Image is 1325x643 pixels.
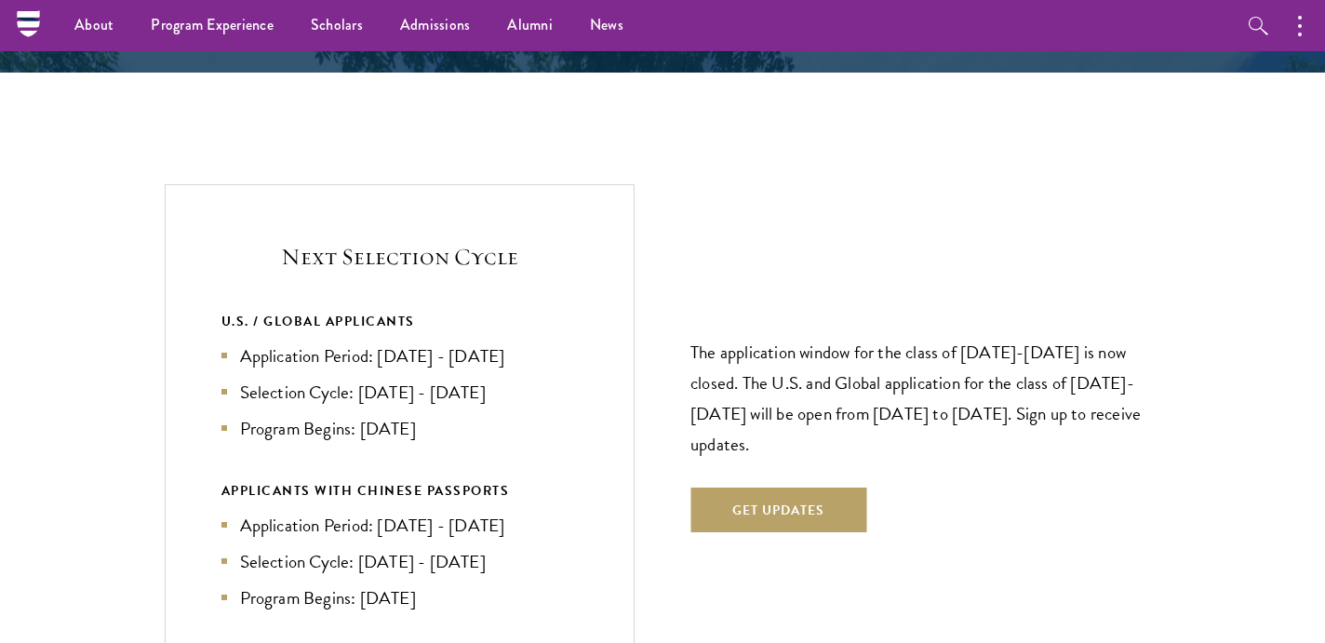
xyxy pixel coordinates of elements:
li: Selection Cycle: [DATE] - [DATE] [221,379,579,406]
li: Selection Cycle: [DATE] - [DATE] [221,548,579,575]
li: Application Period: [DATE] - [DATE] [221,342,579,369]
button: Get Updates [690,488,866,532]
div: U.S. / GLOBAL APPLICANTS [221,310,579,333]
li: Application Period: [DATE] - [DATE] [221,512,579,539]
li: Program Begins: [DATE] [221,584,579,611]
li: Program Begins: [DATE] [221,415,579,442]
div: APPLICANTS WITH CHINESE PASSPORTS [221,479,579,502]
p: The application window for the class of [DATE]-[DATE] is now closed. The U.S. and Global applicat... [690,337,1161,460]
h5: Next Selection Cycle [221,241,579,273]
